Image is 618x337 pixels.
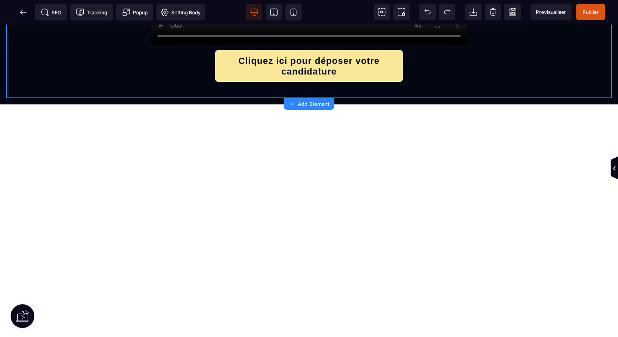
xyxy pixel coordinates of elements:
span: Screenshot [393,4,410,20]
span: Setting Body [161,8,201,16]
span: Tracking [76,8,107,16]
span: View components [374,4,390,20]
strong: Add Element [298,101,329,107]
button: Add Element [284,98,334,110]
span: Preview [531,4,571,20]
span: Publier [582,9,599,15]
span: Previsualiser [536,9,566,15]
button: Cliquez ici pour déposer votre candidature [215,25,403,57]
span: SEO [41,8,61,16]
span: Popup [122,8,148,16]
